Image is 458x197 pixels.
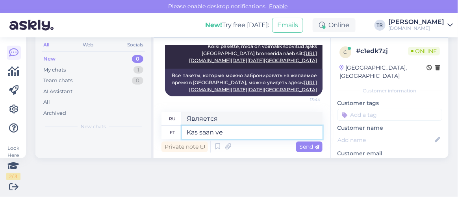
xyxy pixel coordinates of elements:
[375,20,386,31] div: TR
[205,21,222,29] b: New!
[132,55,143,63] div: 0
[337,149,442,158] p: Customer email
[189,43,318,63] span: Kõiki pakette, mida on võimalik soovitud ajaks [GEOGRAPHIC_DATA] broneerida näeb siit:
[81,123,106,130] span: New chats
[267,3,290,10] span: Enable
[43,55,56,63] div: New
[389,19,445,25] div: [PERSON_NAME]
[291,97,320,103] span: 13:44
[205,20,269,30] div: Try free [DATE]:
[43,66,66,74] div: My chats
[6,145,20,180] div: Look Here
[43,77,72,85] div: Team chats
[170,126,175,139] div: et
[408,47,440,55] span: Online
[165,69,323,96] div: Все пакеты, которые можно забронировать на желаемое время в [GEOGRAPHIC_DATA], можно увидеть здесь:
[42,40,51,50] div: All
[339,64,426,80] div: [GEOGRAPHIC_DATA], [GEOGRAPHIC_DATA]
[356,46,408,56] div: # c1edk7zj
[389,19,453,31] a: [PERSON_NAME][DOMAIN_NAME]
[182,112,323,125] textarea: Является
[313,18,356,32] div: Online
[344,49,347,55] span: c
[337,158,383,168] div: Request email
[182,126,323,139] textarea: Kas saan ve
[337,124,442,132] p: Customer name
[337,87,442,94] div: Customer information
[126,40,145,50] div: Socials
[134,66,143,74] div: 1
[337,136,433,144] input: Add name
[43,98,50,106] div: All
[272,18,303,33] button: Emails
[132,77,143,85] div: 0
[299,143,319,150] span: Send
[337,99,442,107] p: Customer tags
[43,109,66,117] div: Archived
[82,40,95,50] div: Web
[389,25,445,31] div: [DOMAIN_NAME]
[161,142,208,152] div: Private note
[6,173,20,180] div: 2 / 3
[43,88,72,96] div: AI Assistant
[169,112,176,125] div: ru
[337,109,442,121] input: Add a tag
